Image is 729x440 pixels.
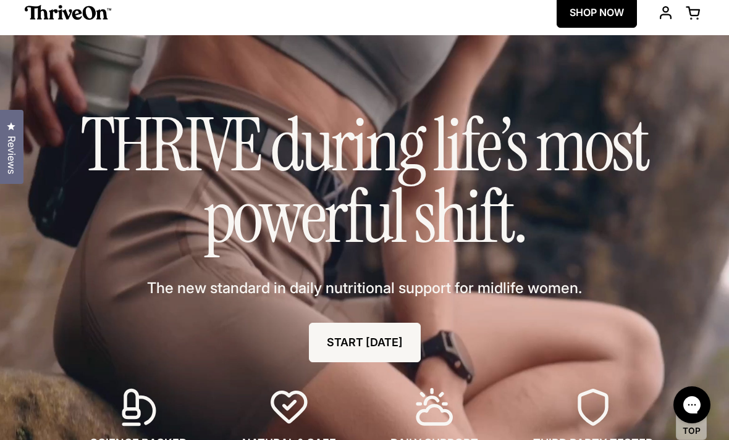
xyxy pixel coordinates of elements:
iframe: Gorgias live chat messenger [667,382,717,428]
span: The new standard in daily nutritional support for midlife women. [147,278,582,299]
span: Top [683,426,701,437]
a: START [DATE] [309,323,421,362]
span: Reviews [3,136,19,174]
h1: THRIVE during life’s most powerful shift. [56,109,673,253]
